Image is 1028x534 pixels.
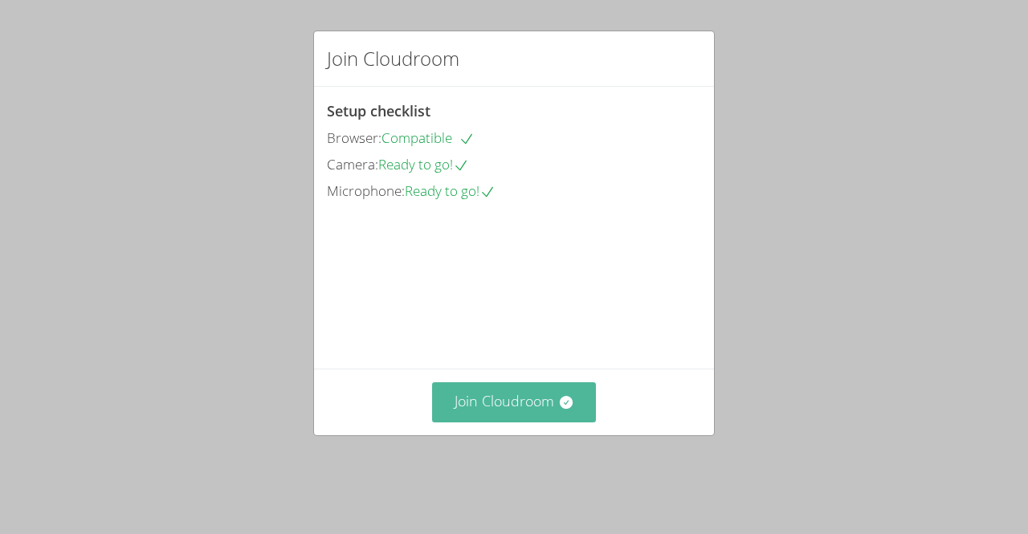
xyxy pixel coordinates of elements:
span: Setup checklist [327,101,430,120]
span: Ready to go! [378,155,469,173]
span: Compatible [381,128,475,147]
h2: Join Cloudroom [327,44,459,73]
span: Ready to go! [405,181,496,200]
span: Browser: [327,128,381,147]
span: Microphone: [327,181,405,200]
span: Camera: [327,155,378,173]
button: Join Cloudroom [432,382,597,422]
